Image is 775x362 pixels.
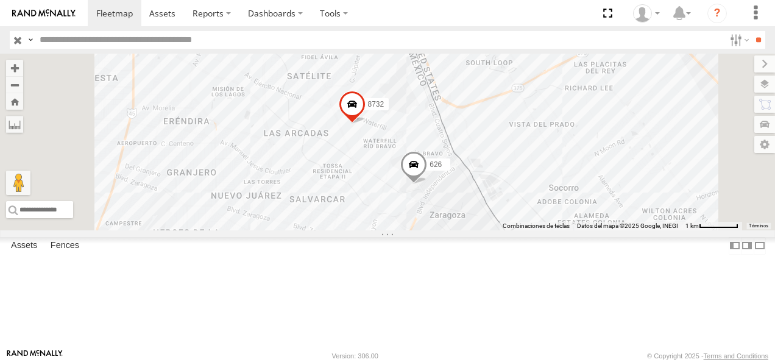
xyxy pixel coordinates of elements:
[44,237,85,254] label: Fences
[5,237,43,254] label: Assets
[26,31,35,49] label: Search Query
[629,4,664,23] div: antonio fernandez
[6,60,23,76] button: Zoom in
[577,222,678,229] span: Datos del mapa ©2025 Google, INEGI
[332,352,378,360] div: Version: 306.00
[6,171,30,195] button: Arrastra al hombrecito al mapa para abrir Street View
[12,9,76,18] img: rand-logo.svg
[647,352,768,360] div: © Copyright 2025 -
[7,350,63,362] a: Visit our Website
[6,93,23,110] button: Zoom Home
[749,224,768,229] a: Términos
[725,31,751,49] label: Search Filter Options
[503,222,570,230] button: Combinaciones de teclas
[682,222,742,230] button: Escala del mapa: 1 km por 61 píxeles
[707,4,727,23] i: ?
[368,100,384,108] span: 8732
[754,237,766,255] label: Hide Summary Table
[729,237,741,255] label: Dock Summary Table to the Left
[741,237,753,255] label: Dock Summary Table to the Right
[430,160,442,169] span: 626
[6,76,23,93] button: Zoom out
[6,116,23,133] label: Measure
[704,352,768,360] a: Terms and Conditions
[685,222,699,229] span: 1 km
[754,136,775,153] label: Map Settings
